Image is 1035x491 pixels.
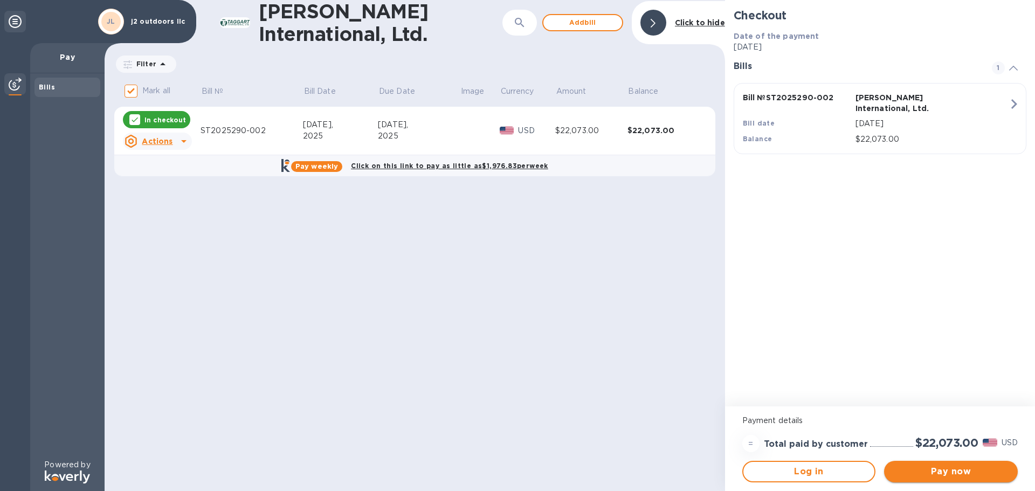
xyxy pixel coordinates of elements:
p: Due Date [379,86,415,97]
p: [DATE] [855,118,1009,129]
b: Click to hide [675,18,725,27]
p: $22,073.00 [855,134,1009,145]
span: Bill Date [304,86,350,97]
span: Amount [556,86,601,97]
button: Log in [742,461,876,482]
p: USD [1002,437,1018,448]
p: Payment details [742,415,1018,426]
h2: Checkout [734,9,1026,22]
div: = [742,435,760,452]
span: Add bill [552,16,613,29]
button: Addbill [542,14,623,31]
p: Bill Date [304,86,336,97]
span: Bill № [202,86,238,97]
div: 2025 [303,130,378,142]
p: Currency [501,86,534,97]
p: USD [518,125,555,136]
button: Pay now [884,461,1018,482]
div: 2025 [378,130,460,142]
p: In checkout [144,115,186,125]
span: Log in [752,465,866,478]
p: Bill № ST2025290-002 [743,92,851,103]
p: Balance [628,86,658,97]
p: Amount [556,86,586,97]
div: $22,073.00 [627,125,702,136]
span: Balance [628,86,672,97]
img: USD [500,127,514,134]
p: Image [461,86,485,97]
b: Date of the payment [734,32,819,40]
p: Mark all [142,85,170,96]
b: JL [107,17,115,25]
img: Logo [45,471,90,483]
button: Bill №ST2025290-002[PERSON_NAME] International, Ltd.Bill date[DATE]Balance$22,073.00 [734,83,1026,154]
b: Click on this link to pay as little as $1,976.83 per week [351,162,548,170]
u: Actions [142,137,172,146]
p: [DATE] [734,42,1026,53]
h3: Bills [734,61,979,72]
p: [PERSON_NAME] International, Ltd. [855,92,964,114]
b: Bill date [743,119,775,127]
b: Pay weekly [295,162,338,170]
p: Filter [132,59,156,68]
b: Balance [743,135,772,143]
div: ST2025290-002 [201,125,303,136]
span: Due Date [379,86,429,97]
span: Pay now [893,465,1009,478]
p: Bill № [202,86,224,97]
p: Powered by [44,459,90,471]
div: [DATE], [303,119,378,130]
p: Pay [39,52,96,63]
img: USD [983,439,997,446]
div: [DATE], [378,119,460,130]
h3: Total paid by customer [764,439,868,449]
b: Bills [39,83,55,91]
div: $22,073.00 [555,125,627,136]
p: j2 outdoors llc [131,18,185,25]
span: 1 [992,61,1005,74]
h2: $22,073.00 [915,436,978,449]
